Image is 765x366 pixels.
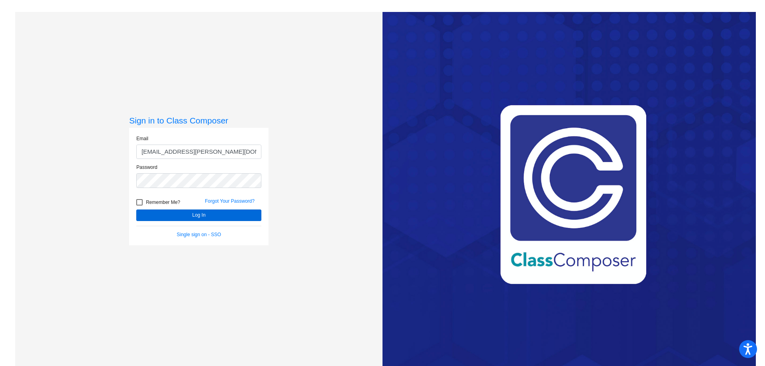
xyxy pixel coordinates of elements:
[205,198,255,204] a: Forgot Your Password?
[129,115,269,125] h3: Sign in to Class Composer
[136,135,148,142] label: Email
[136,164,157,171] label: Password
[177,232,221,237] a: Single sign on - SSO
[136,209,261,221] button: Log In
[146,198,180,207] span: Remember Me?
